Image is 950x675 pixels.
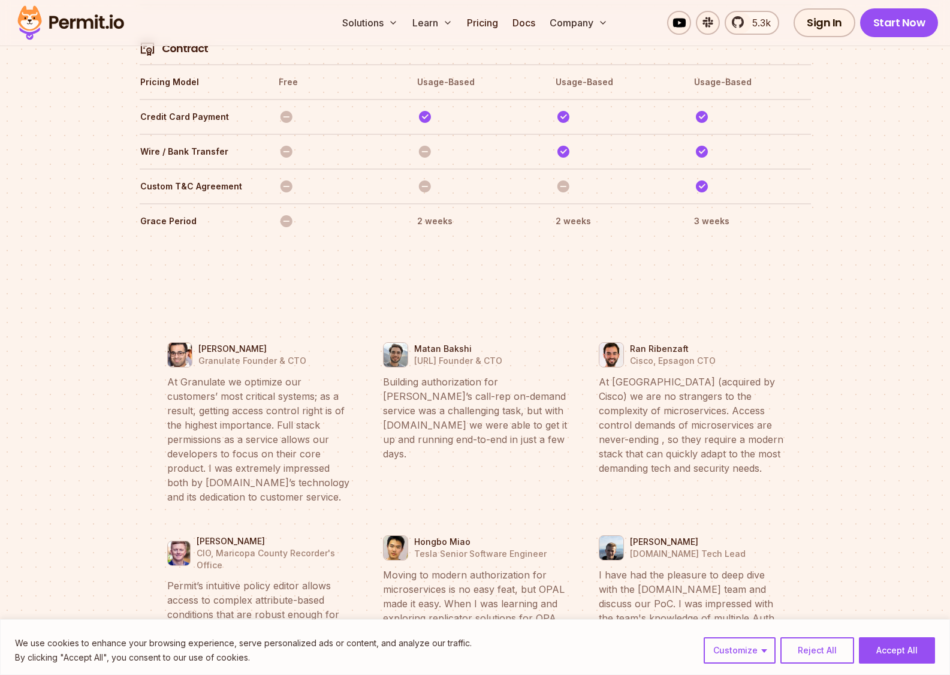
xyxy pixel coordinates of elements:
img: Pawel Englert | Beekeeper.io Tech Lead [599,532,623,563]
blockquote: At Granulate we optimize our customers’ most critical systems; as a result, getting access contro... [167,375,352,504]
blockquote: Building authorization for [PERSON_NAME]’s call-rep on-demand service was a challenging task, but... [383,375,568,461]
img: Contract [140,41,155,56]
p: Hongbo Miao [414,536,547,548]
p: [URL] Founder & CTO [414,355,502,367]
button: Reject All [780,637,854,664]
button: Learn [408,11,457,35]
p: Tesla Senior Software Engineer [414,548,547,560]
p: Cisco, Epsagon CTO [630,355,716,367]
th: Credit Card Payment [140,107,257,126]
p: Granulate Founder & CTO [198,355,306,367]
button: Customize [704,637,776,664]
img: Permit logo [12,2,129,43]
button: Company [545,11,613,35]
button: Accept All [859,637,935,664]
th: Free [278,73,395,92]
th: Usage-Based [417,73,533,92]
p: [PERSON_NAME] [630,536,746,548]
th: Custom T&C Agreement [140,177,257,196]
a: 5.3k [725,11,779,35]
th: Pricing Model [140,73,257,92]
img: Tal Saiag | Granulate Founder & CTO [168,339,192,370]
a: Docs [508,11,540,35]
th: Grace Period [140,212,257,231]
th: Usage-Based [693,73,810,92]
th: 3 weeks [693,212,810,231]
th: 2 weeks [417,212,533,231]
span: 5.3k [745,16,771,30]
a: Sign In [794,8,855,37]
th: 2 weeks [555,212,672,231]
img: Ran Ribenzaft | Cisco, Epsagon CTO [599,339,623,370]
p: [PERSON_NAME] [198,343,306,355]
blockquote: I have had the pleasure to deep dive with the [DOMAIN_NAME] team and discuss our PoC. I was impre... [599,568,783,668]
button: Solutions [337,11,403,35]
th: Wire / Bank Transfer [140,142,257,161]
img: Nate Young | CIO, Maricopa County Recorder's Office [168,538,190,569]
a: Start Now [860,8,939,37]
h4: Contract [162,41,208,56]
img: Hongbo Miao | Tesla Senior Software Engineer [384,532,408,563]
p: By clicking "Accept All", you consent to our use of cookies. [15,650,472,665]
blockquote: At [GEOGRAPHIC_DATA] (acquired by Cisco) we are no strangers to the complexity of microservices. ... [599,375,783,475]
p: [PERSON_NAME] [197,535,352,547]
p: Ran Ribenzaft [630,343,716,355]
th: Usage-Based [555,73,672,92]
img: Matan Bakshi | Buzzer.ai Founder & CTO [384,339,408,370]
p: We use cookies to enhance your browsing experience, serve personalized ads or content, and analyz... [15,636,472,650]
p: Matan Bakshi [414,343,502,355]
a: Pricing [462,11,503,35]
p: [DOMAIN_NAME] Tech Lead [630,548,746,560]
p: CIO, Maricopa County Recorder's Office [197,547,352,571]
